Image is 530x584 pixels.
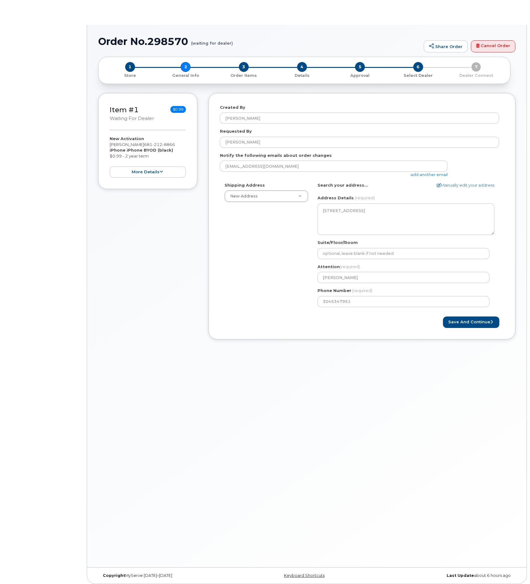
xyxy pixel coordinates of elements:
span: (required) [352,288,372,293]
span: 6 [413,62,423,72]
label: Created By [220,104,245,110]
a: Keyboard Shortcuts [284,573,325,578]
label: Search your address... [318,182,368,188]
label: Requested By [220,128,252,134]
p: Select Dealer [392,73,445,78]
a: Cancel Order [471,40,515,53]
a: Manually edit your address [437,182,494,188]
input: Example: John Smith [220,137,499,148]
button: more details [110,166,186,178]
span: 5 [355,62,365,72]
textarea: [STREET_ADDRESS] [318,203,494,235]
a: Item #1 [110,105,139,114]
span: 212 [152,142,162,147]
p: Order Items [217,73,270,78]
strong: Copyright [103,573,125,578]
small: (waiting for dealer) [191,36,233,46]
button: Save and Continue [443,316,499,328]
label: Shipping Address [225,182,265,188]
a: 1 Store [103,72,157,78]
p: Approval [333,73,387,78]
input: Example: john@appleseed.com [220,161,448,172]
strong: iPhone iPhone BYOD (black) [110,148,173,153]
strong: New Activation [110,136,144,141]
label: Phone Number [318,288,351,294]
span: 3 [239,62,249,72]
span: (required) [340,264,360,269]
a: 5 Approval [331,72,389,78]
label: Address Details [318,195,354,201]
span: 8866 [162,142,175,147]
a: 3 Order Items [215,72,273,78]
div: [PERSON_NAME] $0.99 - 2 year term [110,136,186,178]
p: Details [275,73,329,78]
label: Attention [318,264,360,270]
small: waiting for dealer [110,116,154,121]
h1: Order No.298570 [98,36,421,47]
a: add another email [410,172,448,177]
div: about 6 hours ago [376,573,515,578]
span: New Address [230,194,258,198]
span: $0.99 [170,106,186,113]
a: 4 Details [273,72,331,78]
span: 4 [297,62,307,72]
label: Notify the following emails about order changes [220,153,332,158]
strong: Last Update [447,573,474,578]
span: 681 [144,142,175,147]
span: 1 [125,62,135,72]
span: (required) [355,195,375,200]
div: MyServe [DATE]–[DATE] [98,573,237,578]
label: Suite/Floor/Room [318,240,358,246]
a: 6 Select Dealer [389,72,447,78]
p: Store [106,73,154,78]
a: New Address [225,191,308,202]
a: Share Order [424,40,468,53]
input: optional, leave blank if not needed [318,248,489,259]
